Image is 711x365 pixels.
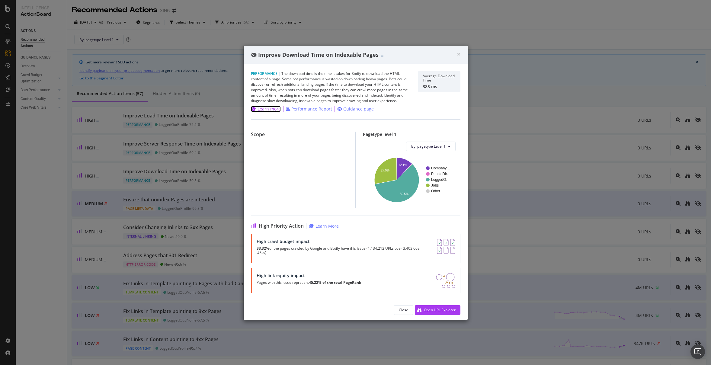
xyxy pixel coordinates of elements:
div: Open URL Explorer [424,307,456,312]
button: By: pagetype Level 1 [406,142,456,151]
div: High crawl budget impact [257,239,430,244]
button: Close [394,305,413,315]
svg: A chart. [368,156,456,203]
span: By: pagetype Level 1 [411,144,446,149]
a: Performance Report [286,106,332,112]
div: eye-slash [251,53,257,57]
div: Open Intercom Messenger [690,344,705,359]
div: Performance Report [291,106,332,112]
p: Pages with this issue represent [257,280,361,285]
a: Learn more [251,106,281,112]
div: Scope [251,132,348,137]
a: Learn More [309,223,339,229]
strong: 33.32% [257,246,269,251]
text: 27.9% [381,168,389,172]
div: Close [399,307,408,312]
span: × [457,50,460,58]
p: of the pages crawled by Google and Botify have this issue (1,134,212 URLs over 3,403,608 URLs) [257,246,430,255]
text: 59.5% [400,192,408,195]
div: 385 ms [423,84,456,89]
a: Guidance page [337,106,374,112]
span: Improve Download Time on Indexable Pages [258,51,379,58]
span: Performance [251,71,277,76]
div: Pagetype level 1 [363,132,460,137]
text: PeopleDir… [431,172,451,176]
img: AY0oso9MOvYAAAAASUVORK5CYII= [437,239,455,254]
strong: 45.22% of the total PageRank [309,280,361,285]
img: Equal [381,55,383,57]
text: Jobs [431,183,439,187]
div: Average Download Time [423,74,456,82]
div: The download time is the time it takes for Botify to download the HTML content of a page. Some bo... [251,71,411,104]
img: DDxVyA23.png [436,273,455,288]
span: | [278,71,280,76]
div: Guidance page [343,106,374,112]
div: High link equity impact [257,273,361,278]
text: Other [431,189,440,193]
text: Company… [431,166,450,170]
div: Learn more [258,106,281,112]
text: LoggedO… [431,178,450,182]
div: Learn More [315,223,339,229]
text: 12.1% [398,163,407,167]
span: High Priority Action [259,223,304,229]
button: Open URL Explorer [415,305,460,315]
